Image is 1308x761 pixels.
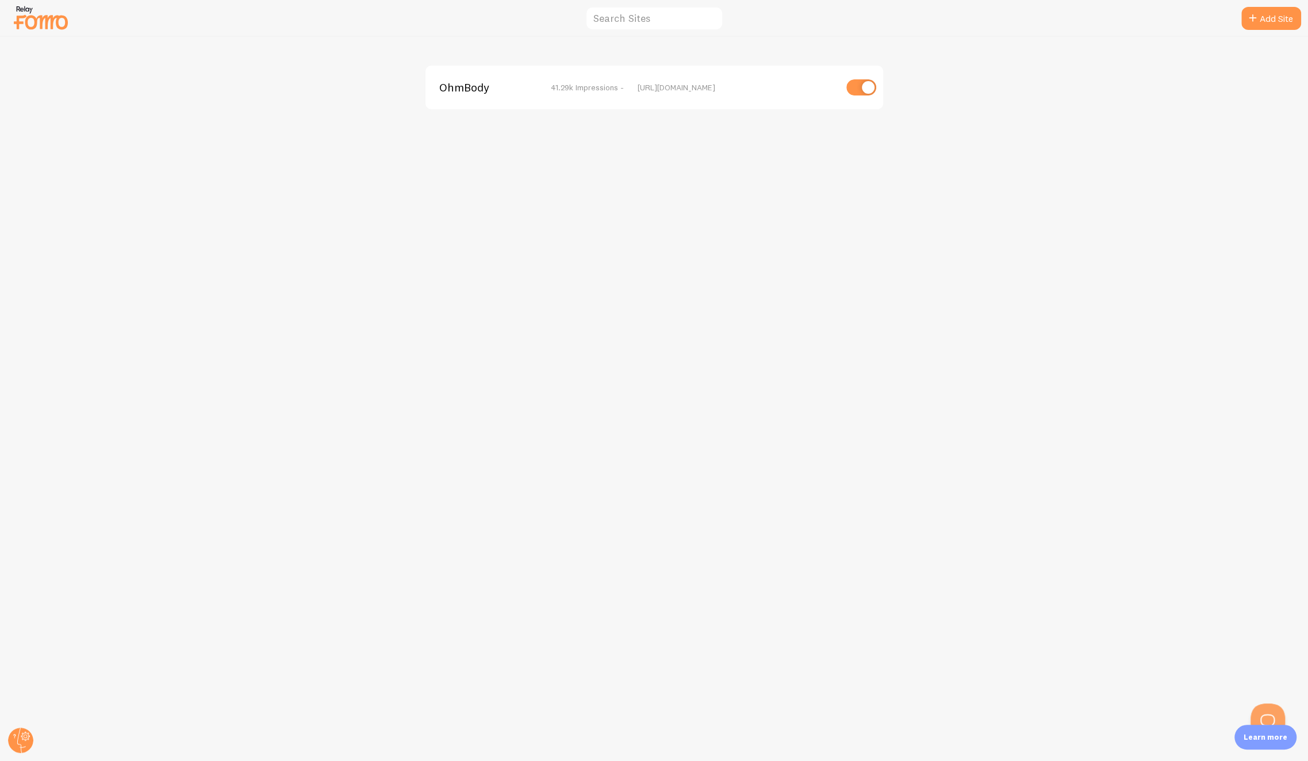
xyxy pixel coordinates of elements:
img: fomo-relay-logo-orange.svg [12,3,70,32]
iframe: Help Scout Beacon - Open [1251,703,1285,738]
span: OhmBody [439,82,532,93]
p: Learn more [1244,732,1287,743]
div: [URL][DOMAIN_NAME] [638,82,836,93]
div: Learn more [1234,725,1297,749]
span: 41.29k Impressions - [551,82,624,93]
